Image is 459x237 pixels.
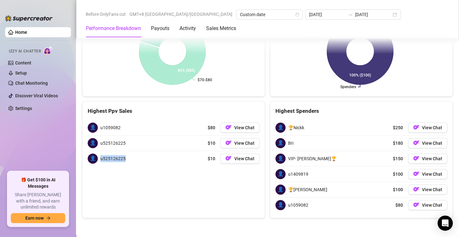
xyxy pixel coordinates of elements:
a: Setup [15,70,27,76]
span: 🏆[PERSON_NAME] [288,186,327,193]
span: 👤 [275,169,286,179]
input: End date [355,11,391,18]
button: OFView Chat [408,123,447,133]
input: Start date [309,11,345,18]
span: 👤 [88,123,98,133]
img: OF [413,186,419,192]
a: Chat Monitoring [15,81,48,86]
text: $70-$80 [198,78,212,82]
button: OFView Chat [408,169,447,179]
text: Spenders [340,85,356,89]
span: Before OnlyFans cut [86,9,126,19]
span: arrow-right [46,216,51,220]
span: View Chat [422,125,442,130]
span: $80 [395,202,403,209]
span: VIP- [PERSON_NAME]🏆 [288,155,336,162]
span: u1409819 [288,171,308,178]
span: Share [PERSON_NAME] with a friend, and earn unlimited rewards [11,192,65,210]
span: 👤 [275,123,286,133]
span: Custom date [240,10,299,19]
span: View Chat [422,172,442,177]
a: Home [15,30,27,35]
span: Bri [288,140,293,147]
div: Sales Metrics [206,25,236,32]
div: Activity [179,25,196,32]
div: Highest Spenders [275,107,447,115]
span: 🎁 Get $100 in AI Messages [11,177,65,189]
span: View Chat [422,187,442,192]
span: 👤 [275,200,286,210]
span: 👤 [88,138,98,148]
img: OF [413,202,419,208]
a: Content [15,60,31,65]
button: OFView Chat [408,185,447,195]
span: $180 [393,140,403,147]
span: u525126225 [100,155,126,162]
a: Settings [15,106,32,111]
span: $80 [208,124,215,131]
span: $250 [393,124,403,131]
img: logo-BBDzfeDw.svg [5,15,53,21]
img: OF [413,155,419,161]
button: Earn nowarrow-right [11,213,65,223]
img: AI Chatter [43,46,53,55]
div: Highest Ppv Sales [88,107,260,115]
span: View Chat [234,156,255,161]
img: OF [225,155,232,161]
span: to [348,12,353,17]
span: u1059082 [100,124,121,131]
span: View Chat [422,141,442,146]
span: 👤 [275,185,286,195]
span: $100 [393,171,403,178]
span: GMT+8 [GEOGRAPHIC_DATA]/[GEOGRAPHIC_DATA] [129,9,232,19]
span: $150 [393,155,403,162]
a: Discover Viral Videos [15,93,58,98]
img: OF [225,140,232,146]
span: View Chat [234,141,255,146]
span: 👤 [275,138,286,148]
span: Earn now [25,216,44,221]
div: Open Intercom Messenger [437,216,453,231]
img: OF [225,124,232,131]
span: View Chat [422,156,442,161]
div: Performance Breakdown [86,25,141,32]
span: swap-right [348,12,353,17]
button: OFView Chat [220,123,260,133]
span: View Chat [422,203,442,208]
span: Izzy AI Chatter [9,48,41,54]
span: u525126225 [100,140,126,147]
span: 👤 [275,154,286,164]
span: 🏆Nickk [288,124,304,131]
button: OFView Chat [408,200,447,210]
button: OFView Chat [408,154,447,164]
span: 👤 [88,154,98,164]
span: $100 [393,186,403,193]
span: calendar [295,13,299,16]
span: u1059082 [288,202,308,209]
img: OF [413,140,419,146]
span: $10 [208,155,215,162]
img: OF [413,124,419,131]
span: View Chat [234,125,255,130]
button: OFView Chat [220,138,260,148]
span: $10 [208,140,215,147]
button: OFView Chat [220,154,260,164]
button: OFView Chat [408,138,447,148]
img: OF [413,171,419,177]
div: Payouts [151,25,169,32]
